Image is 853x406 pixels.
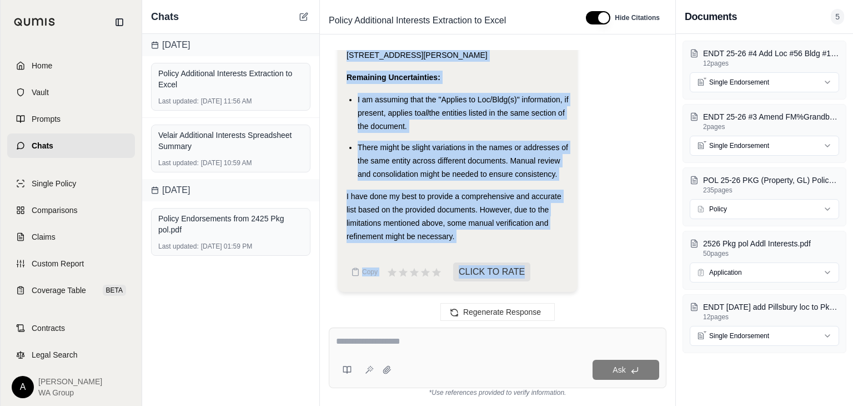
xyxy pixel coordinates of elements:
span: Claims [32,231,56,242]
div: [DATE] [142,34,319,56]
a: Comparisons [7,198,135,222]
p: POL 25-26 PKG (Property, GL) Policy.pdf [703,175,839,186]
span: Last updated: [158,97,199,106]
span: the entities listed in the same section of the document. [358,108,565,131]
a: Legal Search [7,343,135,367]
button: Copy [347,261,382,283]
span: Last updated: [158,242,199,251]
div: Edit Title [324,12,573,29]
p: ENDT 7-29-25 add Pillsbury loc to Pkg pol AP $20,982.42.pdf [703,301,839,313]
span: Last updated: [158,159,199,167]
span: Chats [32,140,53,151]
span: Legal Search [32,349,78,360]
button: Collapse sidebar [111,13,128,31]
p: 2 pages [703,122,839,131]
div: Policy Endorsements from 2425 Pkg pol.pdf [158,213,303,235]
div: [DATE] 10:59 AM [158,159,303,167]
button: New Chat [297,10,310,23]
button: ENDT 25-26 #4 Add Loc #56 Bldg #1 & Add NI's Eff 7292025, AP $20,982.42.pdf12pages [690,48,839,68]
span: all [421,108,429,117]
p: 12 pages [703,59,839,68]
span: Ask [613,365,625,374]
span: [PERSON_NAME] [38,376,102,387]
span: I am assuming that the "Applies to Loc/Bldg(s)" information, if present, applies to [358,95,569,117]
span: ENDT 25-26 #4 Add Loc #56 Bldg #1 & Add NI's Eff 7292025, AP $20,982.42.pdf 3 56 1 Loss Payable, ... [347,11,559,60]
button: POL 25-26 PKG (Property, GL) Policy.pdf235pages [690,175,839,195]
span: Chats [151,9,179,24]
span: Policy Additional Interests Extraction to Excel [324,12,510,29]
p: 12 pages [703,313,839,321]
img: Qumis Logo [14,18,56,26]
a: Vault [7,80,135,105]
a: Custom Report [7,251,135,276]
span: Copy [362,268,378,276]
div: [DATE] 11:56 AM [158,97,303,106]
span: Contracts [32,323,65,334]
button: 2526 Pkg pol Addl Interests.pdf50pages [690,238,839,258]
h3: Documents [685,9,737,24]
span: Hide Citations [615,13,660,22]
div: A [12,376,34,398]
a: Home [7,53,135,78]
div: Velair Additional Interests Spreadsheet Summary [158,130,303,152]
a: Coverage TableBETA [7,278,135,303]
span: Comparisons [32,205,77,216]
span: Vault [32,87,49,98]
p: 2526 Pkg pol Addl Interests.pdf [703,238,839,249]
button: Regenerate Response [440,303,555,321]
strong: Remaining Uncertainties: [347,73,440,82]
span: CLICK TO RATE [453,263,530,281]
button: Ask [593,360,659,380]
span: Coverage Table [32,285,86,296]
p: ENDT 25-26 #4 Add Loc #56 Bldg #1 & Add NI's Eff 7292025, AP $20,982.42.pdf [703,48,839,59]
div: *Use references provided to verify information. [329,388,666,397]
span: Single Policy [32,178,76,189]
span: Custom Report [32,258,84,269]
span: WA Group [38,387,102,398]
span: BETA [103,285,126,296]
p: ENDT 25-26 #3 Amend FM%Grandbridge re Laverne Apts Eff 792025, No Premium Change.pdf [703,111,839,122]
a: Claims [7,225,135,249]
span: 5 [831,9,844,24]
span: Home [32,60,52,71]
a: Prompts [7,107,135,131]
div: [DATE] [142,179,319,201]
span: I have done my best to provide a comprehensive and accurate list based on the provided documents.... [347,192,561,241]
a: Chats [7,133,135,158]
div: Policy Additional Interests Extraction to Excel [158,68,303,90]
span: There might be slight variations in the names or addresses of the same entity across different do... [358,143,568,179]
span: Prompts [32,113,61,125]
p: 50 pages [703,249,839,258]
p: 235 pages [703,186,839,195]
button: ENDT [DATE] add Pillsbury loc to Pkg pol AP $20,982.42.pdf12pages [690,301,839,321]
a: Contracts [7,316,135,340]
span: Regenerate Response [463,308,541,316]
button: ENDT 25-26 #3 Amend FM%Grandbridge re [PERSON_NAME] Apts Eff 792025, No Premium Change.pdf2pages [690,111,839,131]
a: Single Policy [7,171,135,196]
div: [DATE] 01:59 PM [158,242,303,251]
